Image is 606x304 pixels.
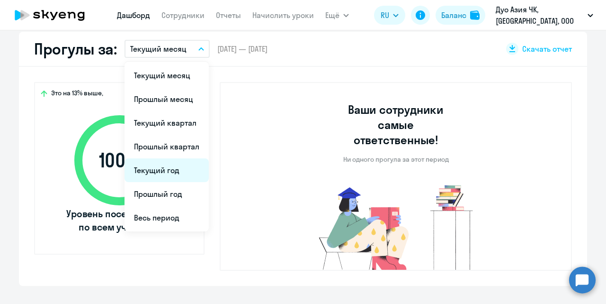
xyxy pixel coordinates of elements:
span: 100 % [65,149,174,172]
button: Балансbalance [436,6,485,25]
span: Это на 13% выше, [51,89,103,100]
span: Ещё [325,9,339,21]
span: [DATE] — [DATE] [217,44,267,54]
a: Начислить уроки [252,10,314,20]
button: Ещё [325,6,349,25]
div: Баланс [441,9,466,21]
p: Ни одного прогула за этот период [343,155,449,164]
h2: Прогулы за: [34,39,117,58]
h3: Ваши сотрудники самые ответственные! [335,102,457,147]
img: no-truants [301,183,491,270]
button: Дуо Азия ЧК, [GEOGRAPHIC_DATA], ООО [491,4,598,27]
p: Дуо Азия ЧК, [GEOGRAPHIC_DATA], ООО [496,4,584,27]
ul: Ещё [125,62,209,231]
span: RU [381,9,389,21]
button: RU [374,6,405,25]
span: Уровень посещаемости по всем ученикам [65,207,174,234]
a: Сотрудники [161,10,205,20]
a: Отчеты [216,10,241,20]
p: Текущий месяц [130,43,187,55]
a: Дашборд [117,10,150,20]
img: balance [470,10,480,20]
button: Текущий месяц [125,40,210,58]
span: Скачать отчет [522,44,572,54]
